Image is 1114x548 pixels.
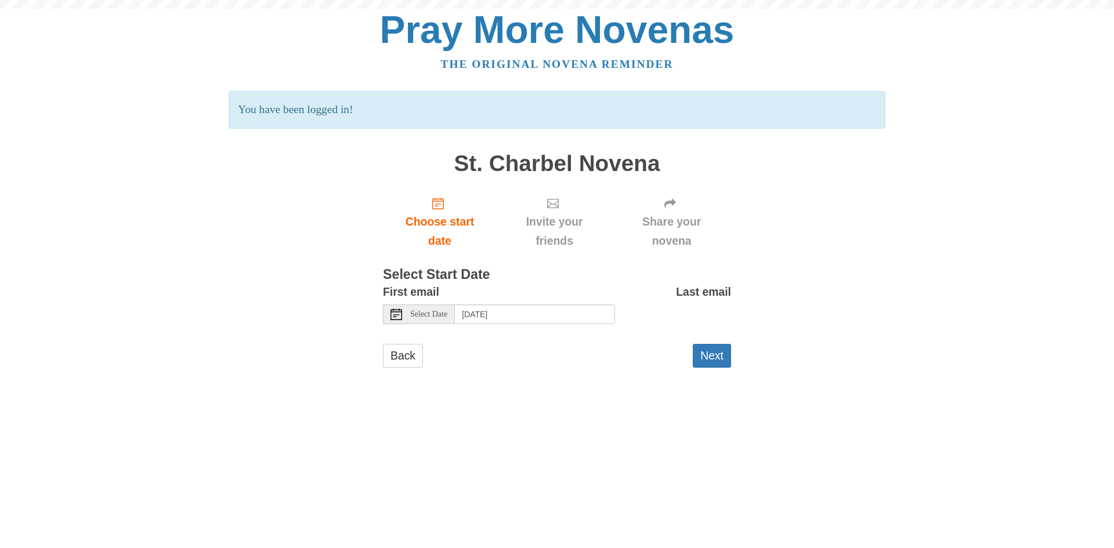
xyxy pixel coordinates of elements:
div: Click "Next" to confirm your start date first. [497,187,612,256]
span: Share your novena [624,212,719,251]
span: Select Date [410,310,447,318]
p: You have been logged in! [229,91,885,129]
label: Last email [676,282,731,302]
div: Click "Next" to confirm your start date first. [612,187,731,256]
span: Invite your friends [508,212,601,251]
h1: St. Charbel Novena [383,151,731,176]
button: Next [693,344,731,368]
a: Choose start date [383,187,497,256]
a: Back [383,344,423,368]
a: Pray More Novenas [380,8,735,51]
a: The original novena reminder [441,58,674,70]
span: Choose start date [395,212,485,251]
h3: Select Start Date [383,267,731,282]
label: First email [383,282,439,302]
